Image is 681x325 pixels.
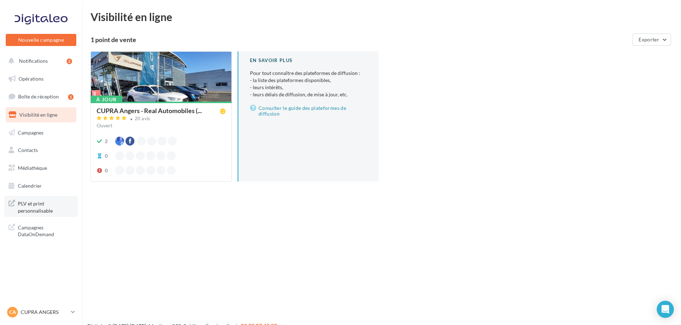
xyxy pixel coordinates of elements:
span: Campagnes DataOnDemand [18,223,73,238]
a: Visibilité en ligne [4,107,78,122]
button: Notifications 2 [4,54,75,68]
div: 2 [105,138,108,145]
li: - leurs délais de diffusion, de mise à jour, etc. [250,91,367,98]
p: Pour tout connaître des plateformes de diffusion : [250,70,367,98]
span: CA [9,309,16,316]
a: Contacts [4,143,78,158]
li: - leurs intérêts, [250,84,367,91]
a: Calendrier [4,178,78,193]
div: 20 avis [135,116,150,121]
a: Boîte de réception1 [4,89,78,104]
span: Calendrier [18,183,42,189]
span: Boîte de réception [18,93,59,100]
a: 20 avis [97,115,226,123]
div: 0 [105,167,108,174]
button: Nouvelle campagne [6,34,76,46]
div: 2 [67,59,72,64]
a: PLV et print personnalisable [4,196,78,217]
div: Visibilité en ligne [91,11,672,22]
div: 1 point de vente [91,36,630,43]
a: Consulter le guide des plateformes de diffusion [250,104,367,118]
a: Médiathèque [4,161,78,176]
a: Campagnes DataOnDemand [4,220,78,241]
span: Médiathèque [18,165,47,171]
a: CA CUPRA ANGERS [6,305,76,319]
span: Opérations [19,76,43,82]
span: Contacts [18,147,38,153]
p: CUPRA ANGERS [21,309,68,316]
span: Visibilité en ligne [19,112,57,118]
div: Open Intercom Messenger [657,301,674,318]
span: Campagnes [18,129,43,135]
div: À jour [91,96,122,103]
a: Campagnes [4,125,78,140]
span: Ouvert [97,122,112,128]
div: 1 [68,94,73,100]
a: Opérations [4,71,78,86]
li: - la liste des plateformes disponibles, [250,77,367,84]
span: Exporter [639,36,659,42]
span: CUPRA Angers - Real Automobiles (... [97,107,202,114]
span: PLV et print personnalisable [18,199,73,214]
span: Notifications [19,58,48,64]
button: Exporter [633,34,671,46]
div: 0 [105,152,108,159]
div: En savoir plus [250,57,367,64]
